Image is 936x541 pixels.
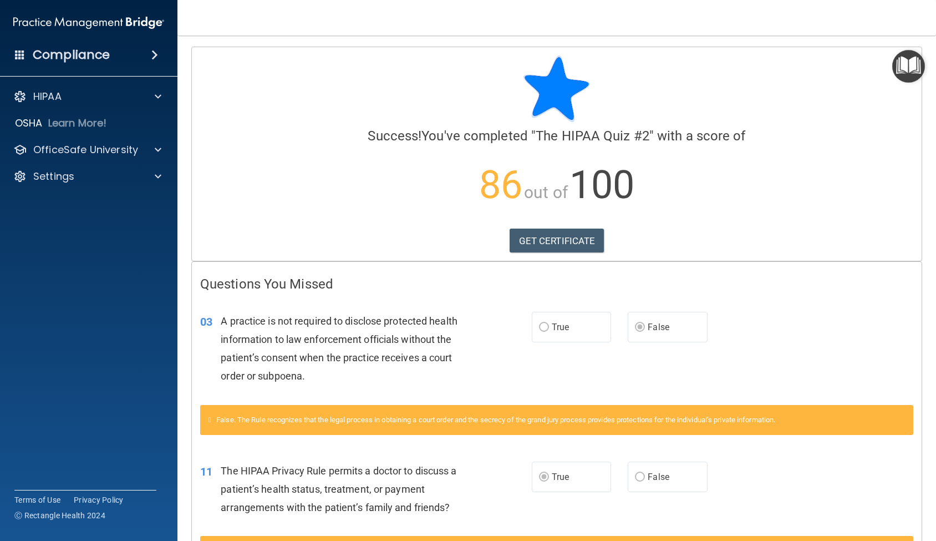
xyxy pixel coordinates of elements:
span: 03 [200,315,212,328]
input: False [635,323,645,332]
span: Ⓒ Rectangle Health 2024 [14,510,105,521]
a: Terms of Use [14,494,60,505]
span: Success! [368,128,421,144]
p: HIPAA [33,90,62,103]
a: GET CERTIFICATE [510,229,604,253]
h4: Compliance [33,47,110,63]
span: True [552,472,569,482]
a: Privacy Policy [74,494,124,505]
span: out of [524,183,568,202]
span: The HIPAA Privacy Rule permits a doctor to discuss a patient’s health status, treatment, or payme... [221,465,456,513]
iframe: Drift Widget Chat Controller [881,464,923,507]
p: Learn More! [48,117,107,130]
span: False [648,472,669,482]
span: False. The Rule recognizes that the legal process in obtaining a court order and the secrecy of t... [216,416,775,424]
h4: You've completed " " with a score of [200,129,913,143]
input: True [539,473,549,482]
img: blue-star-rounded.9d042014.png [523,55,590,122]
button: Open Resource Center [892,50,925,83]
span: 86 [479,162,522,208]
span: True [552,322,569,332]
img: PMB logo [13,12,164,34]
p: OfficeSafe University [33,143,138,156]
h4: Questions You Missed [200,277,913,291]
input: True [539,323,549,332]
a: OfficeSafe University [13,143,161,156]
span: A practice is not required to disclose protected health information to law enforcement officials ... [221,315,457,382]
span: False [648,322,669,332]
span: The HIPAA Quiz #2 [536,128,649,144]
input: False [635,473,645,482]
span: 100 [569,162,634,208]
p: Settings [33,170,74,183]
span: 11 [200,465,212,478]
p: OSHA [15,117,43,130]
a: HIPAA [13,90,161,103]
a: Settings [13,170,161,183]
